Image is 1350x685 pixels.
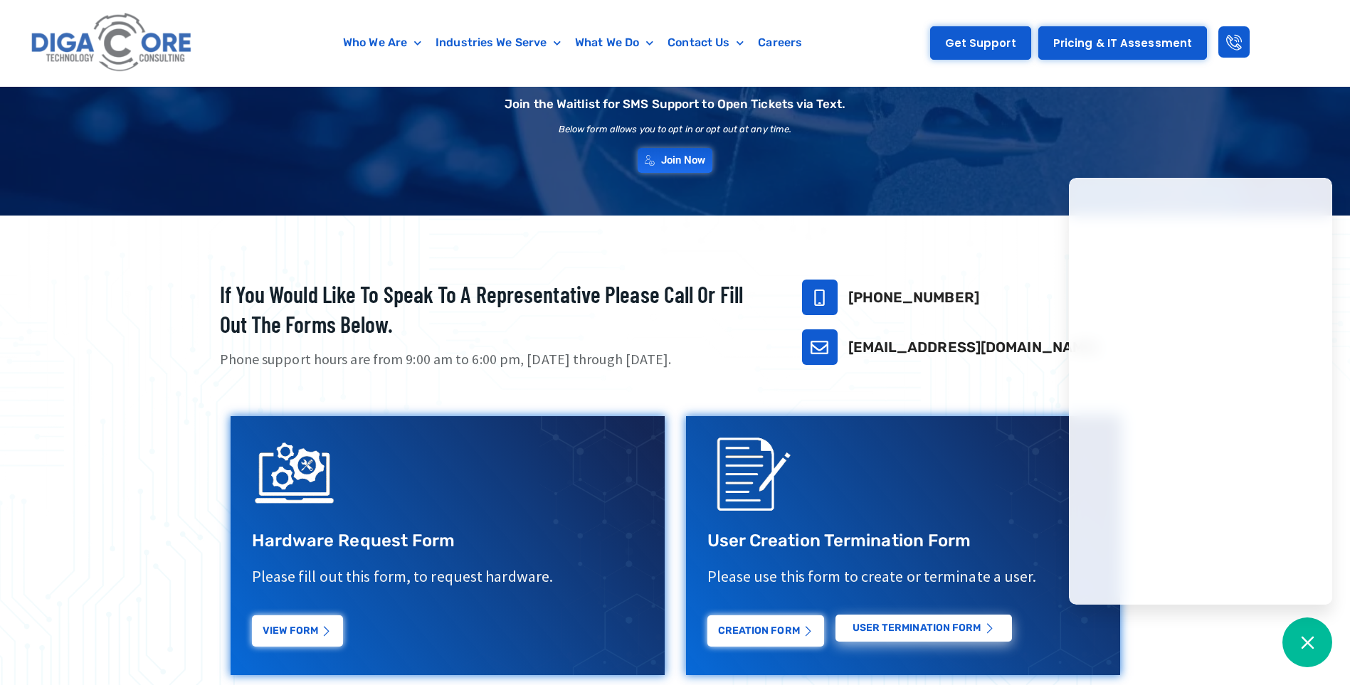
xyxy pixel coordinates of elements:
nav: Menu [265,26,880,59]
h3: Hardware Request Form [252,530,643,552]
h2: Join the Waitlist for SMS Support to Open Tickets via Text. [505,98,845,110]
h2: Below form allows you to opt in or opt out at any time. [559,124,792,134]
span: Join Now [661,155,706,166]
img: Support Request Icon [707,430,793,516]
a: Creation Form [707,615,824,647]
p: Please fill out this form, to request hardware. [252,566,643,587]
img: IT Support Icon [252,430,337,516]
iframe: Chatgenie Messenger [1069,178,1332,605]
a: Careers [751,26,809,59]
h3: User Creation Termination Form [707,530,1099,552]
a: Pricing & IT Assessment [1038,26,1207,60]
a: What We Do [568,26,660,59]
a: Who We Are [336,26,428,59]
a: Get Support [930,26,1031,60]
span: Pricing & IT Assessment [1053,38,1192,48]
a: support@digacore.com [802,329,838,365]
a: USER Termination Form [835,615,1012,642]
span: USER Termination Form [853,623,981,633]
img: Digacore logo 1 [27,7,197,79]
a: Join Now [638,148,713,173]
p: Please use this form to create or terminate a user. [707,566,1099,587]
a: View Form [252,615,343,647]
a: Contact Us [660,26,751,59]
a: Industries We Serve [428,26,568,59]
a: [PHONE_NUMBER] [848,289,979,306]
a: 732-646-5725 [802,280,838,315]
a: [EMAIL_ADDRESS][DOMAIN_NAME] [848,339,1099,356]
h2: If you would like to speak to a representative please call or fill out the forms below. [220,280,766,339]
p: Phone support hours are from 9:00 am to 6:00 pm, [DATE] through [DATE]. [220,349,766,370]
span: Get Support [945,38,1016,48]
